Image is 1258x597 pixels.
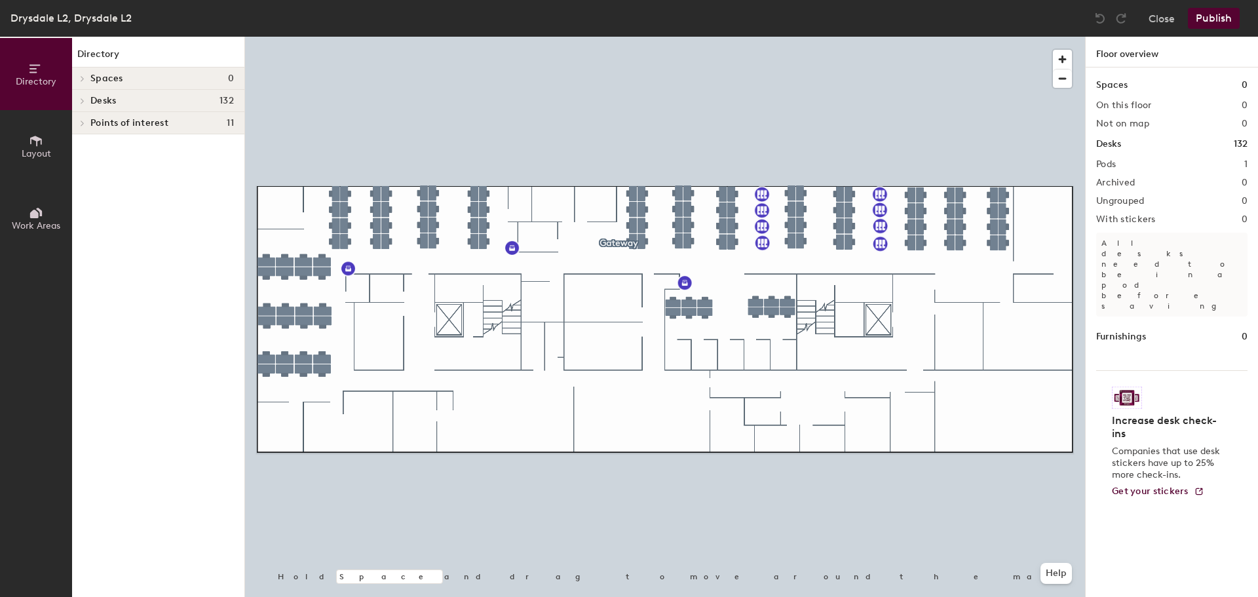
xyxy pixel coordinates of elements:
[1112,446,1224,481] p: Companies that use desk stickers have up to 25% more check-ins.
[228,73,234,84] span: 0
[1096,78,1128,92] h1: Spaces
[22,148,51,159] span: Layout
[1112,486,1204,497] a: Get your stickers
[1096,330,1146,344] h1: Furnishings
[1096,214,1156,225] h2: With stickers
[1234,137,1248,151] h1: 132
[1188,8,1240,29] button: Publish
[1242,100,1248,111] h2: 0
[1115,12,1128,25] img: Redo
[16,76,56,87] span: Directory
[1096,178,1135,188] h2: Archived
[1112,486,1189,497] span: Get your stickers
[219,96,234,106] span: 132
[1112,414,1224,440] h4: Increase desk check-ins
[1096,100,1152,111] h2: On this floor
[1096,196,1145,206] h2: Ungrouped
[10,10,132,26] div: Drysdale L2, Drysdale L2
[1040,563,1072,584] button: Help
[90,118,168,128] span: Points of interest
[1149,8,1175,29] button: Close
[227,118,234,128] span: 11
[90,73,123,84] span: Spaces
[1242,78,1248,92] h1: 0
[1242,214,1248,225] h2: 0
[1242,178,1248,188] h2: 0
[1242,119,1248,129] h2: 0
[1096,137,1121,151] h1: Desks
[1086,37,1258,67] h1: Floor overview
[1096,159,1116,170] h2: Pods
[1242,330,1248,344] h1: 0
[1242,196,1248,206] h2: 0
[12,220,60,231] span: Work Areas
[72,47,244,67] h1: Directory
[90,96,116,106] span: Desks
[1112,387,1142,409] img: Sticker logo
[1096,119,1149,129] h2: Not on map
[1094,12,1107,25] img: Undo
[1096,233,1248,317] p: All desks need to be in a pod before saving
[1244,159,1248,170] h2: 1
